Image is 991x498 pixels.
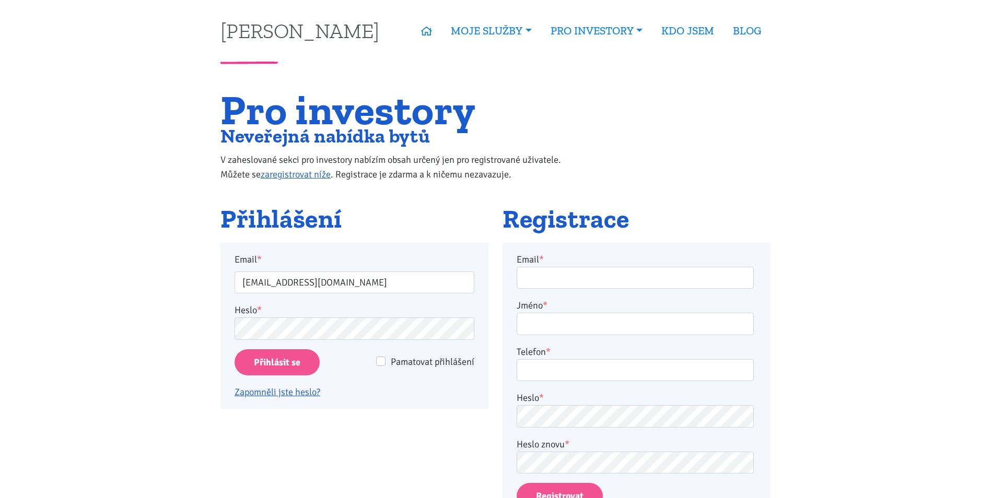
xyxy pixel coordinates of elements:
[724,19,771,43] a: BLOG
[652,19,724,43] a: KDO JSEM
[220,127,582,145] h2: Neveřejná nabídka bytů
[235,303,262,317] label: Heslo
[235,386,320,398] a: Zapomněli jste heslo?
[391,356,474,367] span: Pamatovat přihlášení
[517,390,544,405] label: Heslo
[517,252,544,267] label: Email
[220,20,379,41] a: [PERSON_NAME]
[517,298,547,313] label: Jméno
[546,346,551,358] abbr: required
[235,349,320,376] input: Přihlásit se
[220,92,582,127] h1: Pro investory
[220,205,488,233] h2: Přihlášení
[517,437,569,452] label: Heslo znovu
[503,205,771,233] h2: Registrace
[539,392,544,404] abbr: required
[539,254,544,265] abbr: required
[565,438,569,450] abbr: required
[220,152,582,182] p: V zaheslované sekci pro investory nabízím obsah určený jen pro registrované uživatele. Můžete se ...
[261,169,331,180] a: zaregistrovat níže
[543,300,547,311] abbr: required
[517,345,551,359] label: Telefon
[441,19,541,43] a: MOJE SLUŽBY
[541,19,652,43] a: PRO INVESTORY
[228,252,482,267] label: Email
